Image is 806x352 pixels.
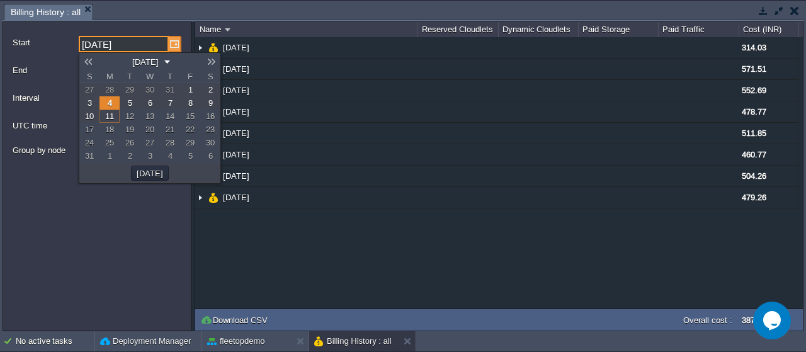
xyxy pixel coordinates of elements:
[742,107,766,116] span: 478.77
[683,315,732,325] label: Overall cost :
[753,302,793,339] iframe: chat widget
[168,151,173,161] span: 4
[99,136,120,149] a: 25
[140,136,160,149] a: 27
[740,22,798,37] div: Cost (INR)
[742,315,771,325] label: 3873.14
[208,151,213,161] span: 6
[208,98,213,108] span: 9
[99,149,120,162] a: 1
[579,22,658,37] div: Paid Storage
[79,123,99,136] td: The date in this field must be equal to or before 11-08-2025
[186,125,195,134] span: 22
[99,96,120,110] a: 4
[105,125,114,134] span: 18
[314,335,392,348] button: Billing History : all
[99,123,120,136] a: 18
[13,91,77,105] label: Interval
[180,110,200,123] a: 15
[225,28,230,31] img: AMDAwAAAACH5BAEAAAAALAAAAAABAAEAAAICRAEAOw==
[180,136,200,149] td: The date in this field must be equal to or before 11-08-2025
[105,138,114,147] span: 25
[100,335,191,348] button: Deployment Manager
[180,149,200,162] td: The date in this field must be equal to or before 11-08-2025
[160,110,180,123] a: 14
[79,110,99,123] a: 10
[99,149,120,162] td: The date in this field must be equal to or before 11-08-2025
[222,42,251,53] a: [DATE]
[160,83,180,96] a: 31
[145,111,154,121] span: 13
[222,85,251,96] a: [DATE]
[186,138,195,147] span: 29
[180,149,200,162] a: 5
[180,123,200,136] td: The date in this field must be equal to or before 11-08-2025
[79,149,99,162] a: 31
[206,138,215,147] span: 30
[125,125,134,134] span: 19
[79,123,99,136] a: 17
[160,110,180,123] td: The date in this field must be equal to or before 11-08-2025
[222,171,251,181] a: [DATE]
[188,85,193,94] span: 1
[79,136,99,149] a: 24
[195,187,205,208] img: AMDAwAAAACH5BAEAAAAALAAAAAABAAEAAAICRAEAOw==
[88,98,92,108] span: 3
[85,151,94,161] span: 31
[125,138,134,147] span: 26
[659,22,738,37] div: Paid Traffic
[120,96,140,110] a: 5
[180,83,200,96] a: 1
[207,335,265,348] button: fleetopdemo
[160,123,180,136] a: 21
[200,71,220,82] span: S
[140,136,160,149] td: The date in this field must be equal to or before 11-08-2025
[742,171,766,181] span: 504.26
[742,64,766,74] span: 571.51
[99,136,120,149] td: The date in this field must be equal to or before 11-08-2025
[200,110,220,123] a: 16
[145,138,154,147] span: 27
[200,149,220,162] a: 6
[133,167,167,179] button: [DATE]
[168,98,173,108] span: 7
[79,96,99,110] a: 3
[120,149,140,162] a: 2
[208,187,219,208] img: AMDAwAAAACH5BAEAAAAALAAAAAABAAEAAAICRAEAOw==
[99,110,120,123] td: Today
[222,149,251,160] span: [DATE]
[128,56,162,67] button: [DATE]
[222,64,251,74] span: [DATE]
[180,123,200,136] a: 22
[200,149,220,162] td: The date in this field must be equal to or before 11-08-2025
[222,192,251,203] a: [DATE]
[120,110,140,123] td: The date in this field must be equal to or before 11-08-2025
[166,125,174,134] span: 21
[160,149,180,162] td: The date in this field must be equal to or before 11-08-2025
[222,106,251,117] a: [DATE]
[13,64,77,77] label: End
[128,98,132,108] span: 5
[742,43,766,52] span: 314.03
[140,96,160,110] a: 6
[742,86,766,95] span: 552.69
[108,98,112,108] span: 4
[120,71,140,82] span: T
[160,149,180,162] a: 4
[13,119,151,132] label: UTC time
[85,85,94,94] span: 27
[99,71,120,82] span: M
[180,110,200,123] td: The date in this field must be equal to or before 11-08-2025
[120,136,140,149] td: The date in this field must be equal to or before 11-08-2025
[166,85,174,94] span: 31
[13,144,151,157] label: Group by node
[200,136,220,149] td: The date in this field must be equal to or before 11-08-2025
[160,123,180,136] td: The date in this field must be equal to or before 11-08-2025
[208,85,213,94] span: 2
[140,123,160,136] td: The date in this field must be equal to or before 11-08-2025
